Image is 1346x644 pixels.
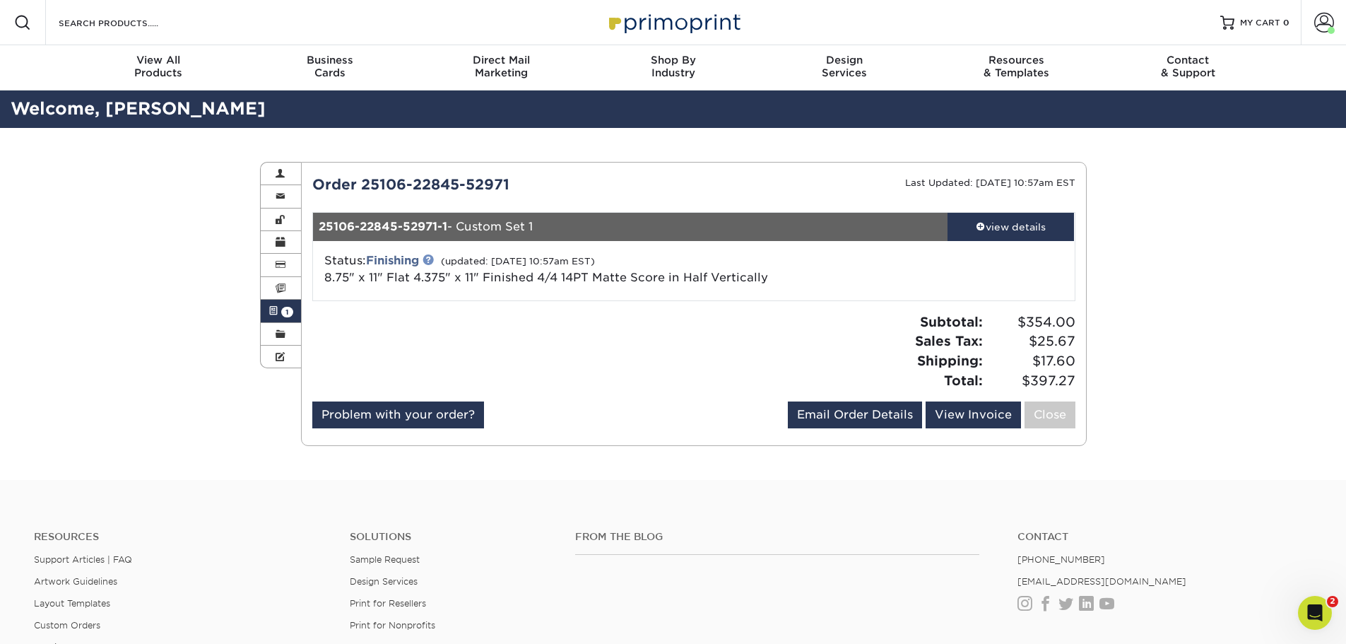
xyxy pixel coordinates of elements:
[350,554,420,565] a: Sample Request
[312,402,484,428] a: Problem with your order?
[759,45,931,90] a: DesignServices
[1102,54,1274,66] span: Contact
[415,54,587,66] span: Direct Mail
[915,333,983,349] strong: Sales Tax:
[73,54,244,66] span: View All
[313,213,947,241] div: - Custom Set 1
[987,332,1075,351] span: $25.67
[931,45,1102,90] a: Resources& Templates
[261,300,302,322] a: 1
[57,14,195,31] input: SEARCH PRODUCTS.....
[575,531,979,543] h4: From the Blog
[415,45,587,90] a: Direct MailMarketing
[350,531,554,543] h4: Solutions
[1102,45,1274,90] a: Contact& Support
[1017,576,1186,587] a: [EMAIL_ADDRESS][DOMAIN_NAME]
[73,45,244,90] a: View AllProducts
[302,174,694,195] div: Order 25106-22845-52971
[1240,17,1280,29] span: MY CART
[947,213,1075,241] a: view details
[441,256,595,267] small: (updated: [DATE] 10:57am EST)
[319,220,447,233] strong: 25106-22845-52971-1
[1017,554,1105,565] a: [PHONE_NUMBER]
[324,271,768,284] span: 8.75" x 11" Flat 4.375" x 11" Finished 4/4 14PT Matte Score in Half Vertically
[1017,531,1312,543] a: Contact
[244,54,415,66] span: Business
[944,373,983,388] strong: Total:
[281,307,293,317] span: 1
[350,598,426,609] a: Print for Resellers
[73,54,244,79] div: Products
[987,312,1075,332] span: $354.00
[350,620,435,631] a: Print for Nonprofits
[415,54,587,79] div: Marketing
[788,402,922,428] a: Email Order Details
[931,54,1102,66] span: Resources
[244,54,415,79] div: Cards
[587,54,759,66] span: Shop By
[759,54,931,79] div: Services
[34,531,329,543] h4: Resources
[366,254,419,267] a: Finishing
[34,576,117,587] a: Artwork Guidelines
[1283,18,1289,28] span: 0
[987,371,1075,391] span: $397.27
[314,252,820,286] div: Status:
[1298,596,1332,630] iframe: Intercom live chat
[244,45,415,90] a: BusinessCards
[931,54,1102,79] div: & Templates
[1327,596,1338,607] span: 2
[350,576,418,587] a: Design Services
[905,177,1075,188] small: Last Updated: [DATE] 10:57am EST
[603,7,744,37] img: Primoprint
[1102,54,1274,79] div: & Support
[987,351,1075,371] span: $17.60
[587,45,759,90] a: Shop ByIndustry
[759,54,931,66] span: Design
[1025,402,1075,428] a: Close
[926,402,1021,428] a: View Invoice
[947,220,1075,234] div: view details
[34,554,132,565] a: Support Articles | FAQ
[587,54,759,79] div: Industry
[920,314,983,329] strong: Subtotal:
[917,353,983,368] strong: Shipping:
